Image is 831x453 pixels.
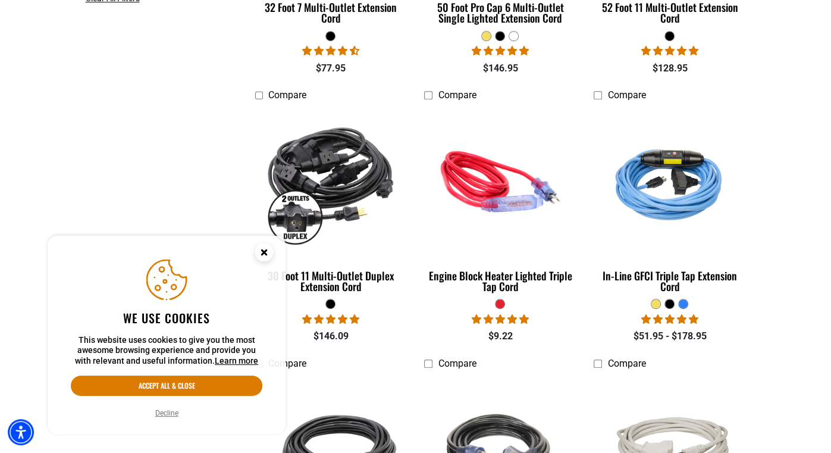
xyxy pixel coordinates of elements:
div: $77.95 [255,61,407,76]
div: 32 Foot 7 Multi-Outlet Extension Cord [255,2,407,23]
span: Compare [438,358,476,369]
a: black 30 Foot 11 Multi-Outlet Duplex Extension Cord [255,107,407,299]
div: 52 Foot 11 Multi-Outlet Extension Cord [594,2,745,23]
div: 30 Foot 11 Multi-Outlet Duplex Extension Cord [255,270,407,292]
div: $146.95 [424,61,576,76]
div: Accessibility Menu [8,419,34,445]
div: In-Line GFCI Triple Tap Extension Cord [594,270,745,292]
span: 4.80 stars [472,45,529,57]
a: This website uses cookies to give you the most awesome browsing experience and provide you with r... [215,356,258,365]
div: 50 Foot Pro Cap 6 Multi-Outlet Single Lighted Extension Cord [424,2,576,23]
span: 5.00 stars [302,314,359,325]
span: Compare [438,89,476,101]
p: This website uses cookies to give you the most awesome browsing experience and provide you with r... [71,335,262,367]
img: Light Blue [595,113,745,249]
span: 5.00 stars [641,314,698,325]
button: Accept all & close [71,376,262,396]
div: Engine Block Heater Lighted Triple Tap Cord [424,270,576,292]
div: $146.09 [255,329,407,343]
span: Compare [268,89,306,101]
span: 4.95 stars [641,45,698,57]
h2: We use cookies [71,310,262,326]
span: 4.74 stars [302,45,359,57]
a: red Engine Block Heater Lighted Triple Tap Cord [424,107,576,299]
div: $9.22 [424,329,576,343]
div: $51.95 - $178.95 [594,329,745,343]
span: Compare [607,89,645,101]
aside: Cookie Consent [48,236,286,435]
button: Decline [152,407,182,419]
div: $128.95 [594,61,745,76]
img: red [425,113,575,249]
a: Light Blue In-Line GFCI Triple Tap Extension Cord [594,107,745,299]
span: Compare [607,358,645,369]
span: Compare [268,358,306,369]
span: 5.00 stars [472,314,529,325]
button: Close this option [243,236,286,273]
img: black [256,113,406,249]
